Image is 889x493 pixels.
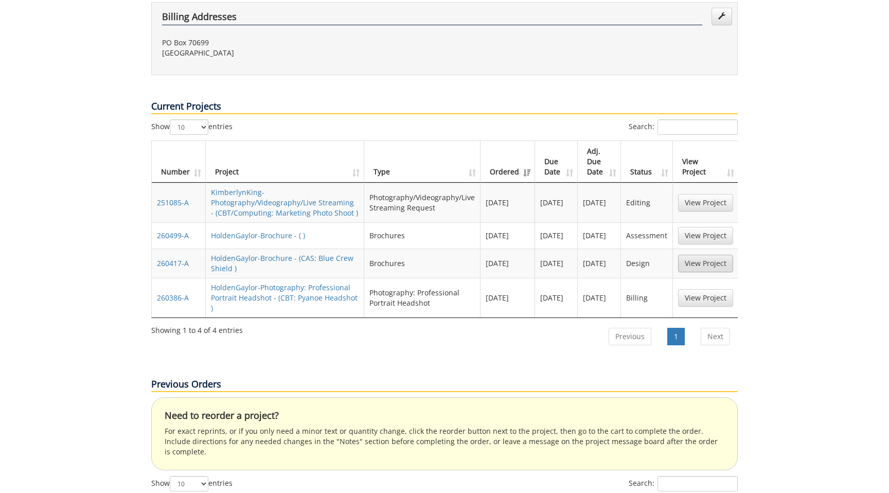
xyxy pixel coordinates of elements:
td: Brochures [364,249,481,278]
td: Brochures [364,222,481,249]
td: [DATE] [535,222,578,249]
p: PO Box 70699 [162,38,437,48]
p: [GEOGRAPHIC_DATA] [162,48,437,58]
a: 260499-A [157,231,189,240]
a: Previous [609,328,651,345]
input: Search: [657,476,738,491]
th: Ordered: activate to sort column ascending [481,141,535,183]
label: Search: [629,119,738,135]
div: Showing 1 to 4 of 4 entries [151,321,243,336]
td: Billing [621,278,673,318]
a: View Project [678,227,733,244]
a: HoldenGaylor-Brochure - ( ) [211,231,305,240]
td: [DATE] [535,278,578,318]
td: Photography/Videography/Live Streaming Request [364,183,481,222]
td: [DATE] [578,249,621,278]
td: Design [621,249,673,278]
th: Type: activate to sort column ascending [364,141,481,183]
th: Status: activate to sort column ascending [621,141,673,183]
a: 260417-A [157,258,189,268]
p: Current Projects [151,100,738,114]
th: Due Date: activate to sort column ascending [535,141,578,183]
a: View Project [678,255,733,272]
a: 1 [667,328,685,345]
td: Photography: Professional Portrait Headshot [364,278,481,318]
a: 260386-A [157,293,189,303]
th: Project: activate to sort column ascending [206,141,364,183]
label: Search: [629,476,738,491]
label: Show entries [151,476,233,491]
a: View Project [678,194,733,212]
td: Editing [621,183,673,222]
a: Edit Addresses [712,8,732,25]
td: [DATE] [578,183,621,222]
select: Showentries [170,476,208,491]
p: Previous Orders [151,378,738,392]
th: Adj. Due Date: activate to sort column ascending [578,141,621,183]
th: Number: activate to sort column ascending [152,141,206,183]
h4: Billing Addresses [162,12,702,25]
td: [DATE] [481,183,535,222]
td: [DATE] [481,222,535,249]
select: Showentries [170,119,208,135]
td: [DATE] [578,222,621,249]
th: View Project: activate to sort column ascending [673,141,738,183]
h4: Need to reorder a project? [165,411,724,421]
p: For exact reprints, or if you only need a minor text or quantity change, click the reorder button... [165,426,724,457]
a: View Project [678,289,733,307]
td: [DATE] [578,278,621,318]
td: [DATE] [481,249,535,278]
a: HoldenGaylor-Photography: Professional Portrait Headshot - (CBT: Pyanoe Headshot ) [211,283,358,313]
a: Next [701,328,730,345]
a: 251085-A [157,198,189,207]
td: [DATE] [535,249,578,278]
a: HoldenGaylor-Brochure - (CAS: Blue Crew Shield ) [211,253,353,273]
a: KimberlynKing-Photography/Videography/Live Streaming - (CBT/Computing: Marketing Photo Shoot ) [211,187,358,218]
label: Show entries [151,119,233,135]
td: [DATE] [535,183,578,222]
td: [DATE] [481,278,535,318]
td: Assessment [621,222,673,249]
input: Search: [657,119,738,135]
